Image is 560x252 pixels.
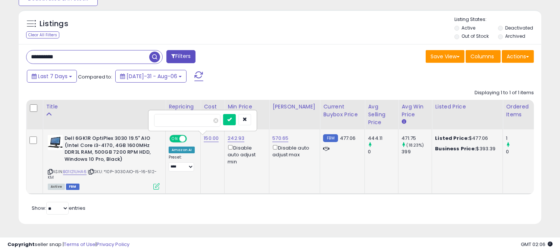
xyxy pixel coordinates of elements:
div: 1 [506,135,536,142]
div: 0 [506,148,536,155]
div: Clear All Filters [26,31,59,39]
div: Disable auto adjust max [272,144,314,158]
a: 570.65 [272,135,288,142]
div: 399 [401,148,432,155]
span: [DATE]-31 - Aug-06 [126,73,177,80]
div: ASIN: [48,135,160,189]
a: 242.93 [228,135,244,142]
div: seller snap | | [7,241,129,248]
button: [DATE]-31 - Aug-06 [115,70,187,83]
div: 0 [368,148,398,155]
div: $393.39 [435,145,497,152]
span: Show: entries [32,205,85,212]
div: 471.75 [401,135,432,142]
div: Avg Win Price [401,103,429,119]
a: B01I21UHA6 [63,169,87,175]
span: | SKU: *10P-3030AIO-I5-16-512-KM [48,169,157,180]
p: Listing States: [454,16,541,23]
div: [PERSON_NAME] [272,103,317,111]
div: 444.11 [368,135,398,142]
h5: Listings [40,19,68,29]
span: All listings currently available for purchase on Amazon [48,184,65,190]
div: Avg Selling Price [368,103,395,126]
span: FBM [66,184,79,190]
b: Dell 6GK1R OptiPlex 3030 19.5" AIO (Intel Core i3-4170, 4GB 1600MHz DDR3L RAM, 500GB 7200 RPM HDD... [65,135,155,165]
a: 150.00 [204,135,219,142]
span: Last 7 Days [38,73,68,80]
span: Compared to: [78,73,112,80]
strong: Copyright [7,241,35,248]
b: Listed Price: [435,135,469,142]
span: 2025-08-15 02:06 GMT [521,241,553,248]
label: Active [462,25,475,31]
button: Last 7 Days [27,70,77,83]
div: Title [46,103,162,111]
a: Terms of Use [64,241,96,248]
label: Out of Stock [462,33,489,39]
small: FBM [323,134,338,142]
span: 477.06 [340,135,356,142]
div: Displaying 1 to 1 of 1 items [475,89,534,96]
span: ON [170,136,179,142]
div: Disable auto adjust min [228,144,263,165]
img: 41pm6od9MHL._SL40_.jpg [48,135,63,150]
div: Amazon AI [169,147,195,153]
div: Listed Price [435,103,500,111]
span: OFF [186,136,198,142]
b: Business Price: [435,145,476,152]
small: (18.23%) [406,142,424,148]
span: Columns [470,53,494,60]
div: $477.06 [435,135,497,142]
div: Cost [204,103,221,111]
small: Avg Win Price. [401,119,406,125]
div: Current Buybox Price [323,103,362,119]
div: Preset: [169,155,195,172]
div: Min Price [228,103,266,111]
button: Columns [466,50,501,63]
button: Save View [426,50,464,63]
label: Archived [505,33,525,39]
button: Actions [502,50,534,63]
label: Deactivated [505,25,533,31]
a: Privacy Policy [97,241,129,248]
div: Repricing [169,103,197,111]
button: Filters [166,50,195,63]
div: Ordered Items [506,103,533,119]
